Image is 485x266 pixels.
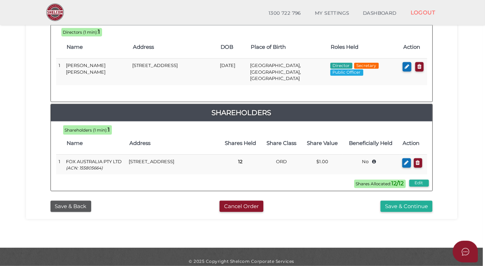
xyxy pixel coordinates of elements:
b: 1 [98,28,100,35]
td: ORD [261,155,302,174]
td: [PERSON_NAME] [PERSON_NAME] [63,59,130,85]
td: [STREET_ADDRESS] [126,155,220,174]
a: DASHBOARD [356,6,404,20]
button: Save & Continue [380,201,432,212]
span: Directors (1 min): [63,30,98,35]
b: 1 [108,126,110,133]
span: Shareholders (1 min): [65,128,108,133]
h4: Share Value [305,140,339,146]
h4: Action [403,140,424,146]
div: © 2025 Copyright Shelcom Corporate Services [31,258,452,264]
h4: DOB [221,44,244,50]
a: Shareholders [51,107,432,118]
h4: Address [133,44,214,50]
h4: Beneficially Held [346,140,396,146]
h4: Name [67,44,126,50]
p: (ACN: 155805664) [66,165,123,171]
b: 12 [238,159,242,164]
td: [DATE] [217,59,247,85]
a: MY SETTINGS [308,6,356,20]
td: [GEOGRAPHIC_DATA], [GEOGRAPHIC_DATA], [GEOGRAPHIC_DATA] [247,59,328,85]
span: Public Officer [330,69,363,76]
h4: Name [67,140,122,146]
td: [STREET_ADDRESS] [130,59,217,85]
button: Cancel Order [220,201,263,212]
h4: Action [403,44,423,50]
span: Director [330,63,352,69]
button: Edit [409,180,429,187]
td: 1 [56,59,63,85]
td: No [343,155,399,174]
h4: Place of Birth [251,44,324,50]
h4: Shares Held [223,140,258,146]
button: Open asap [453,241,478,262]
h4: Roles Held [331,44,397,50]
td: FOX AUSTRALIA PTY LTD [63,155,126,174]
td: 1 [56,155,63,174]
b: 12/12 [392,180,404,187]
span: Shares Allocated: [354,180,406,188]
td: $1.00 [302,155,343,174]
span: Secretary [354,63,379,69]
a: LOGOUT [404,5,443,20]
h4: Address [129,140,216,146]
a: 1300 722 796 [262,6,308,20]
button: Save & Back [50,201,91,212]
h4: Share Class [265,140,298,146]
